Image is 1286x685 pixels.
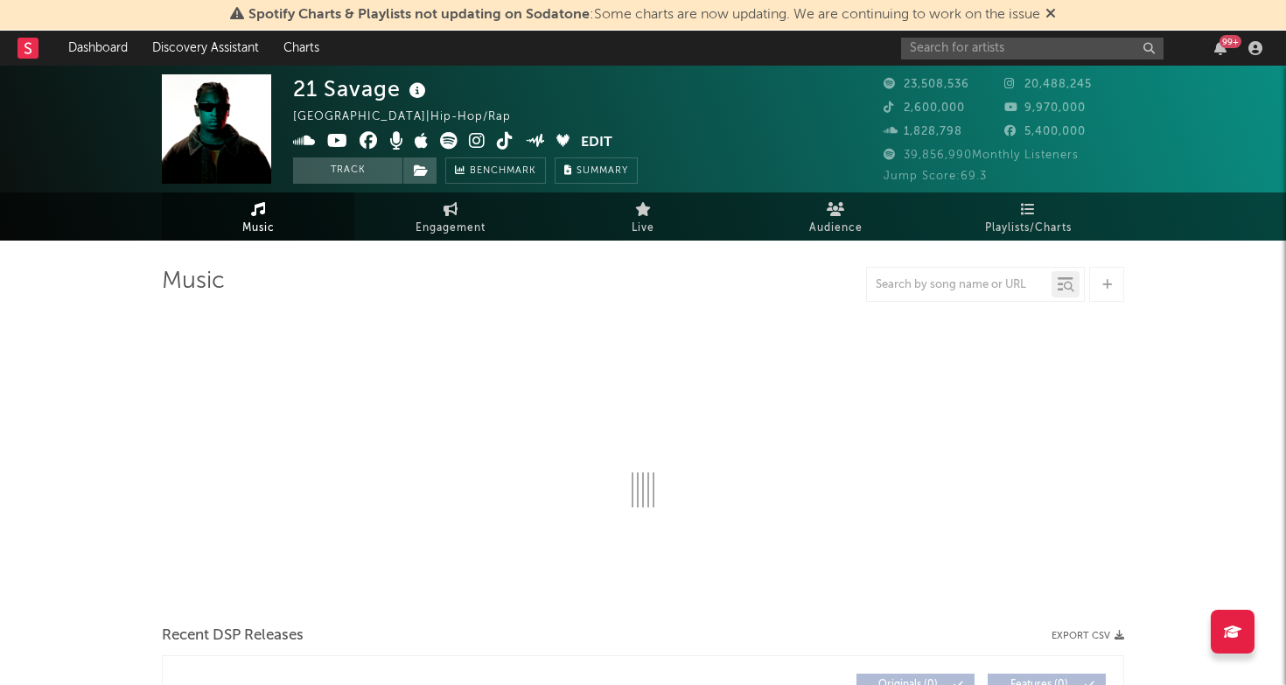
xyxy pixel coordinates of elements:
[293,74,430,103] div: 21 Savage
[248,8,1040,22] span: : Some charts are now updating. We are continuing to work on the issue
[884,102,965,114] span: 2,600,000
[581,132,612,154] button: Edit
[884,150,1079,161] span: 39,856,990 Monthly Listeners
[1004,79,1092,90] span: 20,488,245
[577,166,628,176] span: Summary
[416,218,486,239] span: Engagement
[354,192,547,241] a: Engagement
[248,8,590,22] span: Spotify Charts & Playlists not updating on Sodatone
[884,171,987,182] span: Jump Score: 69.3
[884,126,962,137] span: 1,828,798
[162,626,304,647] span: Recent DSP Releases
[293,107,531,128] div: [GEOGRAPHIC_DATA] | Hip-Hop/Rap
[1220,35,1241,48] div: 99 +
[1004,126,1086,137] span: 5,400,000
[271,31,332,66] a: Charts
[470,161,536,182] span: Benchmark
[884,79,969,90] span: 23,508,536
[242,218,275,239] span: Music
[293,157,402,184] button: Track
[1004,102,1086,114] span: 9,970,000
[632,218,654,239] span: Live
[547,192,739,241] a: Live
[140,31,271,66] a: Discovery Assistant
[985,218,1072,239] span: Playlists/Charts
[1214,41,1227,55] button: 99+
[809,218,863,239] span: Audience
[445,157,546,184] a: Benchmark
[1052,631,1124,641] button: Export CSV
[867,278,1052,292] input: Search by song name or URL
[932,192,1124,241] a: Playlists/Charts
[739,192,932,241] a: Audience
[555,157,638,184] button: Summary
[1045,8,1056,22] span: Dismiss
[901,38,1164,59] input: Search for artists
[56,31,140,66] a: Dashboard
[162,192,354,241] a: Music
